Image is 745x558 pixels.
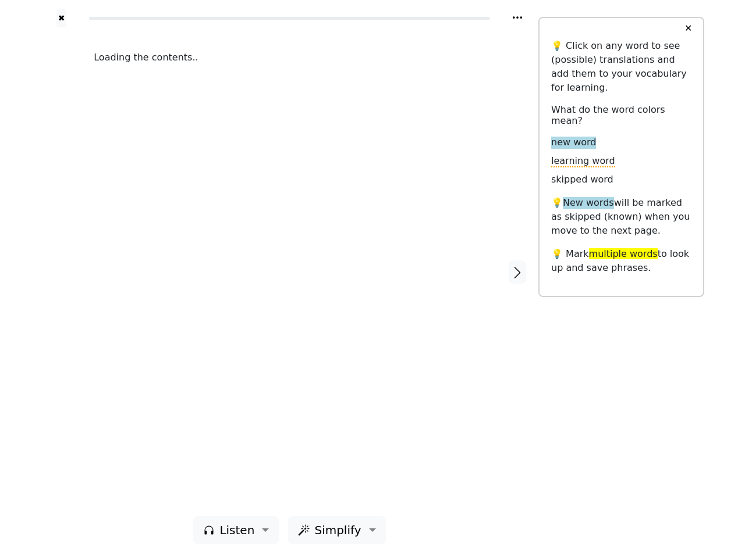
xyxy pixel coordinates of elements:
[314,521,361,539] span: Simplify
[551,137,596,149] span: new word
[94,51,485,65] div: Loading the contents..
[56,9,66,27] button: ✖
[551,174,613,186] span: skipped word
[589,248,658,259] span: multiple words
[551,196,691,238] p: 💡 will be marked as skipped (known) when you move to the next page.
[677,18,699,39] button: ✕
[193,516,279,544] button: Listen
[551,155,615,167] span: learning word
[288,516,385,544] button: Simplify
[219,521,254,539] span: Listen
[563,197,614,209] span: New words
[551,247,691,275] p: 💡 Mark to look up and save phrases.
[551,39,691,95] p: 💡 Click on any word to see (possible) translations and add them to your vocabulary for learning.
[551,104,691,126] h6: What do the word colors mean?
